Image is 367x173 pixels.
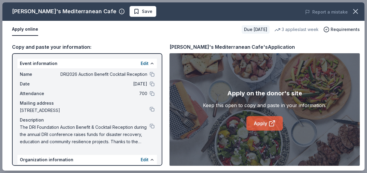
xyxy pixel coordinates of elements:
[141,156,148,163] button: Edit
[203,102,326,109] div: Keep this open to copy and paste in your information.
[130,6,156,17] button: Save
[170,43,295,51] div: [PERSON_NAME]'s Mediterranean Cafe's Application
[12,7,116,16] div: [PERSON_NAME]'s Mediterranean Cafe
[142,8,152,15] span: Save
[20,116,154,124] div: Description
[246,116,283,131] a: Apply
[12,43,162,51] div: Copy and paste your information:
[17,155,157,165] div: Organization information
[20,107,150,114] span: [STREET_ADDRESS]
[227,88,302,98] div: Apply on the donor's site
[20,80,60,88] span: Date
[17,59,157,68] div: Event information
[20,71,60,78] span: Name
[242,25,270,34] div: Due [DATE]
[20,124,150,145] span: The DRI Foundation Auction Benefit & Cocktail Reception during the annual DRI conference raises f...
[60,90,147,97] span: 700
[331,26,360,33] span: Requirements
[20,100,154,107] div: Mailing address
[305,8,348,16] button: Report a mistake
[20,90,60,97] span: Attendance
[12,23,38,36] button: Apply online
[274,26,319,33] div: 3 applies last week
[323,26,360,33] button: Requirements
[60,71,147,78] span: DRI2026 Auction Benefit Cocktail Reception
[141,60,148,67] button: Edit
[60,80,147,88] span: [DATE]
